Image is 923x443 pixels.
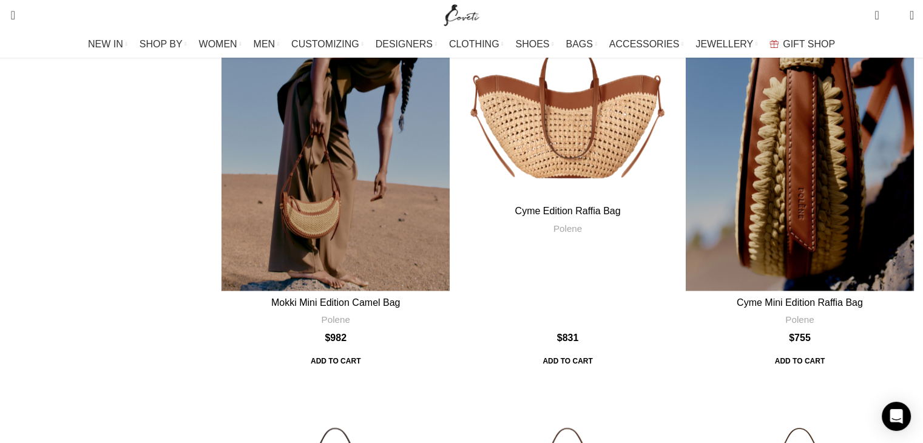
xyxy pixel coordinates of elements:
[566,32,597,56] a: BAGS
[876,6,885,15] span: 0
[553,222,582,235] a: Polene
[140,38,183,50] span: SHOP BY
[609,38,680,50] span: ACCESSORIES
[254,38,276,50] span: MEN
[3,3,15,27] a: Search
[769,32,835,56] a: GIFT SHOP
[376,32,437,56] a: DESIGNERS
[789,333,794,343] span: $
[325,333,330,343] span: $
[557,333,563,343] span: $
[888,3,901,27] div: My Wishlist
[3,32,920,56] div: Main navigation
[302,351,369,373] a: Add to cart: “Mokki Mini Edition Camel Bag”
[766,351,833,373] span: Add to cart
[271,297,401,308] a: Mokki Mini Edition Camel Bag
[868,3,885,27] a: 0
[322,313,350,326] a: Polene
[199,38,237,50] span: WOMEN
[441,9,482,19] a: Site logo
[737,297,863,308] a: Cyme Mini Edition Raffia Bag
[566,38,592,50] span: BAGS
[515,38,549,50] span: SHOES
[891,12,900,21] span: 0
[302,351,369,373] span: Add to cart
[449,38,499,50] span: CLOTHING
[783,38,835,50] span: GIFT SHOP
[557,333,579,343] bdi: 831
[291,38,359,50] span: CUSTOMIZING
[140,32,187,56] a: SHOP BY
[515,206,620,216] a: Cyme Edition Raffia Bag
[769,40,779,48] img: GiftBag
[291,32,363,56] a: CUSTOMIZING
[789,333,811,343] bdi: 755
[325,333,347,343] bdi: 982
[534,351,601,373] a: Add to cart: “Cyme Edition Raffia Bag”
[695,38,753,50] span: JEWELLERY
[609,32,684,56] a: ACCESSORIES
[254,32,279,56] a: MEN
[199,32,242,56] a: WOMEN
[766,351,833,373] a: Add to cart: “Cyme Mini Edition Raffia Bag”
[882,402,911,431] div: Open Intercom Messenger
[515,32,553,56] a: SHOES
[376,38,433,50] span: DESIGNERS
[88,38,123,50] span: NEW IN
[88,32,127,56] a: NEW IN
[695,32,757,56] a: JEWELLERY
[534,351,601,373] span: Add to cart
[785,313,814,326] a: Polene
[449,32,504,56] a: CLOTHING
